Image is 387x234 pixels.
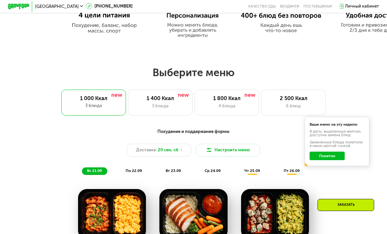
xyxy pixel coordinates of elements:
div: 3 блюда [133,103,187,109]
a: Качество еды [248,4,276,9]
a: [PHONE_NUMBER] [86,3,132,10]
span: вс 21.09 [87,168,102,173]
span: вт 23.09 [166,168,181,173]
span: [GEOGRAPHIC_DATA] [35,4,79,9]
span: чт 25.09 [244,168,260,173]
div: 4 блюда [200,103,254,109]
a: Вендинги [280,4,299,9]
div: 1 000 Ккал [67,95,120,102]
div: Похудение и поддержание формы [34,128,353,135]
span: 20 сен, сб [158,147,178,153]
div: 1 400 Ккал [133,95,187,102]
div: 1 800 Ккал [200,95,254,102]
div: Ваше меню на эту неделю [310,123,364,126]
div: Заменённые блюда пометили в меню жёлтой точкой. [310,140,364,148]
div: 3 блюда [67,102,120,109]
div: 6 блюд [267,103,320,109]
div: поставщикам [303,4,332,9]
button: Настроить меню [196,144,260,157]
span: ср 24.09 [205,168,221,173]
div: Заказать [317,199,374,211]
div: 2 500 Ккал [267,95,320,102]
button: Понятно [310,152,344,160]
span: пт 26.09 [284,168,300,173]
div: В даты, выделенные желтым, доступна замена блюд. [310,130,364,137]
span: Доставка: [136,147,157,153]
h2: Выберите меню [17,66,370,79]
span: пн 22.09 [126,168,142,173]
div: Личный кабинет [345,3,379,10]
